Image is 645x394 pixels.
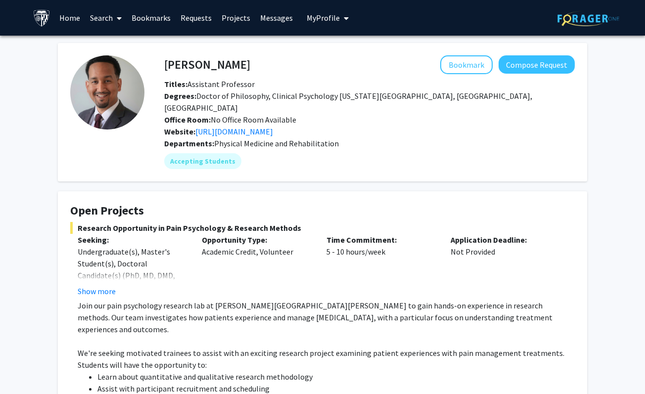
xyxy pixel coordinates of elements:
span: Assistant Professor [164,79,255,89]
button: Compose Request to Fenan Rassu [499,55,575,74]
div: Academic Credit, Volunteer [194,234,319,297]
p: We're seeking motivated trainees to assist with an exciting research project examining patient ex... [78,347,575,371]
b: Degrees: [164,91,196,101]
p: Time Commitment: [326,234,436,246]
p: Join our pain psychology research lab at [PERSON_NAME][GEOGRAPHIC_DATA][PERSON_NAME] to gain hand... [78,300,575,335]
mat-chip: Accepting Students [164,153,241,169]
span: No Office Room Available [164,115,296,125]
img: ForagerOne Logo [557,11,619,26]
a: Bookmarks [127,0,176,35]
a: Messages [255,0,298,35]
span: Physical Medicine and Rehabilitation [214,138,339,148]
p: Opportunity Type: [202,234,311,246]
b: Titles: [164,79,187,89]
p: Application Deadline: [451,234,560,246]
a: Opens in a new tab [195,127,273,136]
img: Profile Picture [70,55,144,130]
a: Requests [176,0,217,35]
p: Seeking: [78,234,187,246]
div: Undergraduate(s), Master's Student(s), Doctoral Candidate(s) (PhD, MD, DMD, PharmD, etc.), Postdo... [78,246,187,329]
div: 5 - 10 hours/week [319,234,443,297]
a: Home [54,0,85,35]
b: Office Room: [164,115,211,125]
span: My Profile [307,13,340,23]
li: Learn about quantitative and qualitative research methodology [97,371,575,383]
h4: Open Projects [70,204,575,218]
button: Show more [78,285,116,297]
div: Not Provided [443,234,567,297]
iframe: Chat [7,350,42,387]
button: Add Fenan Rassu to Bookmarks [440,55,493,74]
a: Projects [217,0,255,35]
span: Doctor of Philosophy, Clinical Psychology [US_STATE][GEOGRAPHIC_DATA], [GEOGRAPHIC_DATA], [GEOGRA... [164,91,532,113]
img: Johns Hopkins University Logo [33,9,50,27]
b: Website: [164,127,195,136]
span: Research Opportunity in Pain Psychology & Research Methods [70,222,575,234]
h4: [PERSON_NAME] [164,55,250,74]
a: Search [85,0,127,35]
b: Departments: [164,138,214,148]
